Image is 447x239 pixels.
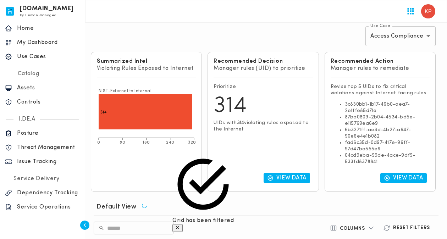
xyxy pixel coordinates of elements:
img: Kenneth P. Gonzales [421,4,435,18]
p: Catalog [13,70,44,77]
text: NIST-External to Internal [99,89,151,93]
p: Revise top 5 UIDs to fix critical violations against Internet facing rules: [331,84,430,96]
p: Service Delivery [9,175,64,182]
div: Grid has been filtered [172,217,234,224]
p: Home [17,25,80,32]
span: 314 [237,120,244,126]
p: View Data [276,174,307,182]
p: Violating Rules Exposed to Internet [97,65,196,72]
tspan: 240 [166,140,175,145]
li: fad6c35d-0d97-417e-96ff-97d47ba555e6 [345,140,430,152]
span: 314 [214,95,247,118]
h6: Default View [96,203,136,211]
p: My Dashboard [17,39,80,46]
p: Manager rules (UID) to prioritize [214,65,313,72]
p: Issue Tracking [17,158,80,165]
label: Use Case [370,23,390,29]
h6: Recommended Action [331,58,430,65]
p: Controls [17,99,80,106]
h6: Recommended Decision [214,58,313,65]
button: Columns [326,222,379,234]
img: invicta.io [6,7,14,16]
p: Posture [17,130,80,137]
h6: [DOMAIN_NAME] [20,6,74,11]
li: 87ba0809-2b04-4534-bd5e-e115769ea6e9 [345,114,430,127]
tspan: 160 [143,140,150,145]
p: Manager rules to remediate [331,65,430,72]
div: Access Compliance [365,26,436,46]
p: Service Operations [17,204,80,211]
tspan: 80 [120,140,125,145]
span: by Human Managed [20,13,56,17]
h6: Columns [340,226,365,232]
p: View Data [393,174,423,182]
p: I.DE.A [13,116,40,123]
button: User [418,1,438,21]
li: 6b3271ff-ae3d-4b27-a647-90e6e4e1b082 [345,127,430,140]
h6: Summarized Intel [97,58,196,65]
button: View Data [380,173,427,183]
h6: Reset Filters [393,225,430,231]
button: View Data [264,173,310,183]
p: Threat Management [17,144,80,151]
p: Use Cases [17,53,80,60]
p: Prioritize [214,84,313,90]
p: UIDs with violating rules exposed to the Internet [214,120,313,133]
text: 314 [100,110,107,115]
tspan: 320 [188,140,196,145]
p: Dependency Tracking [17,189,80,196]
li: 04cd9eba-99de-4ace-9df9-533fd8378841 [345,152,430,165]
tspan: 0 [97,140,100,145]
button: Reset Filters [379,222,436,234]
li: 3c830bb1-1b17-46b0-aea7-2e1ffe85d71e [345,101,430,114]
p: Assets [17,84,80,91]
